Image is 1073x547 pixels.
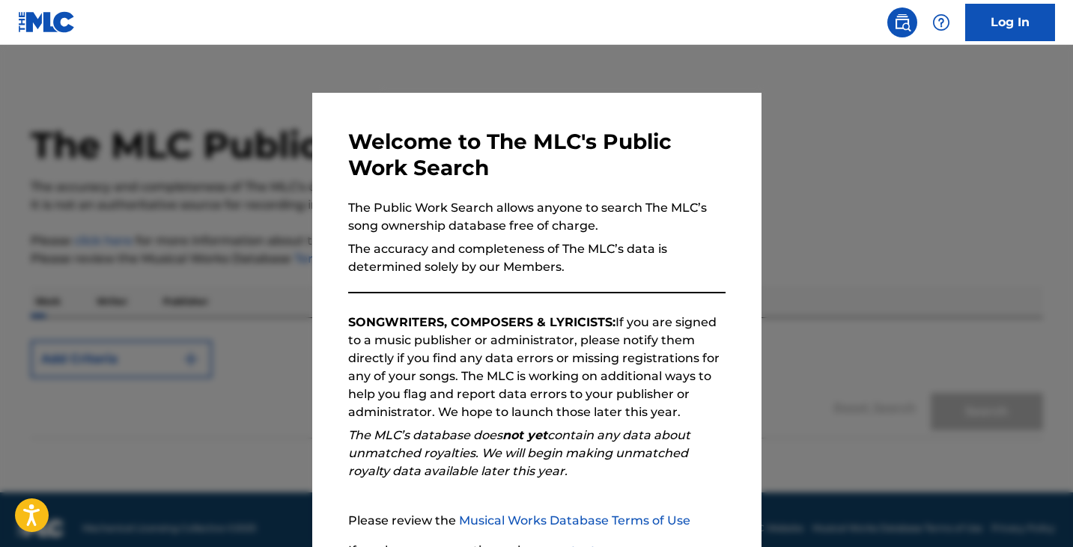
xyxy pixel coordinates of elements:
a: Musical Works Database Terms of Use [459,513,690,528]
p: If you are signed to a music publisher or administrator, please notify them directly if you find ... [348,314,726,421]
p: Please review the [348,512,726,530]
p: The accuracy and completeness of The MLC’s data is determined solely by our Members. [348,240,726,276]
img: search [893,13,911,31]
a: Public Search [887,7,917,37]
strong: SONGWRITERS, COMPOSERS & LYRICISTS: [348,315,615,329]
strong: not yet [502,428,547,442]
h3: Welcome to The MLC's Public Work Search [348,129,726,181]
div: Help [926,7,956,37]
a: Log In [965,4,1055,41]
p: The Public Work Search allows anyone to search The MLC’s song ownership database free of charge. [348,199,726,235]
img: help [932,13,950,31]
img: MLC Logo [18,11,76,33]
em: The MLC’s database does contain any data about unmatched royalties. We will begin making unmatche... [348,428,690,478]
